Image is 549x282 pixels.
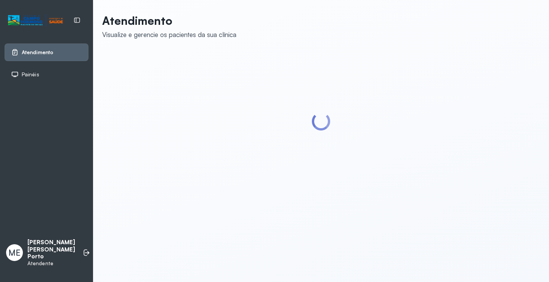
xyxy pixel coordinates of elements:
a: Atendimento [11,48,82,56]
span: Atendimento [22,49,53,56]
img: Logotipo do estabelecimento [8,14,63,27]
span: Painéis [22,71,39,78]
div: Visualize e gerencie os pacientes da sua clínica [102,31,236,39]
p: Atendente [27,260,75,267]
p: [PERSON_NAME] [PERSON_NAME] Porto [27,239,75,260]
p: Atendimento [102,14,236,27]
span: ME [8,248,21,258]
